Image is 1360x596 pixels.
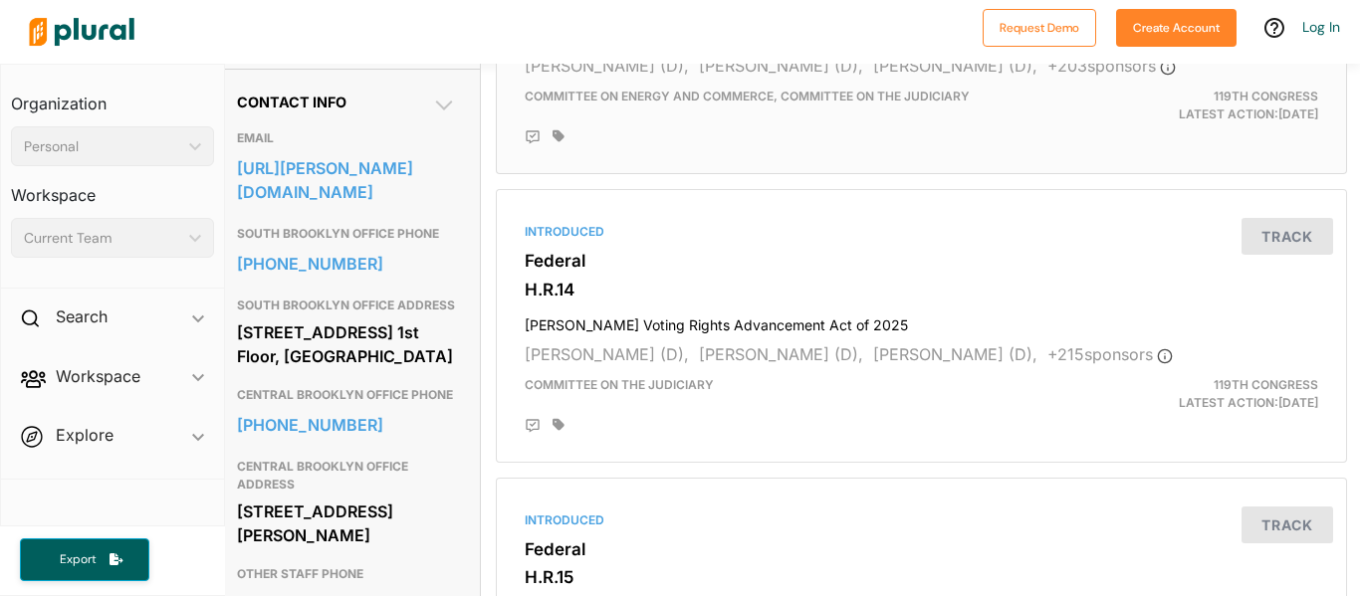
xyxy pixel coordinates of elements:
[20,538,149,581] button: Export
[1242,218,1333,255] button: Track
[525,511,1318,529] div: Introduced
[1116,16,1237,37] a: Create Account
[553,129,565,143] div: Add tags
[983,16,1096,37] a: Request Demo
[11,166,214,210] h3: Workspace
[983,9,1096,47] button: Request Demo
[24,228,181,249] div: Current Team
[1214,89,1318,103] span: 119th Congress
[1058,376,1333,412] div: Latest Action: [DATE]
[237,410,456,440] a: [PHONE_NUMBER]
[237,455,456,497] h3: CENTRAL BROOKLYN OFFICE ADDRESS
[237,126,456,150] h3: EMAIL
[1116,9,1237,47] button: Create Account
[237,249,456,279] a: [PHONE_NUMBER]
[699,344,863,364] span: [PERSON_NAME] (D),
[1047,56,1176,76] span: + 203 sponsor s
[1302,18,1340,36] a: Log In
[237,153,456,207] a: [URL][PERSON_NAME][DOMAIN_NAME]
[11,75,214,118] h3: Organization
[525,418,541,434] div: Add Position Statement
[525,567,1318,587] h3: H.R.15
[525,377,714,392] span: Committee on the Judiciary
[237,294,456,317] h3: SOUTH BROOKLYN OFFICE ADDRESS
[237,317,456,371] div: [STREET_ADDRESS] 1st Floor, [GEOGRAPHIC_DATA]
[873,56,1037,76] span: [PERSON_NAME] (D),
[237,94,346,110] span: Contact Info
[237,562,456,586] h3: OTHER STAFF PHONE
[237,222,456,246] h3: SOUTH BROOKLYN OFFICE PHONE
[525,223,1318,241] div: Introduced
[873,344,1037,364] span: [PERSON_NAME] (D),
[24,136,181,157] div: Personal
[525,251,1318,271] h3: Federal
[237,383,456,407] h3: CENTRAL BROOKLYN OFFICE PHONE
[525,307,1318,334] h4: [PERSON_NAME] Voting Rights Advancement Act of 2025
[525,539,1318,559] h3: Federal
[237,497,456,550] div: [STREET_ADDRESS][PERSON_NAME]
[525,129,541,145] div: Add Position Statement
[1058,88,1333,123] div: Latest Action: [DATE]
[1047,344,1173,364] span: + 215 sponsor s
[525,344,689,364] span: [PERSON_NAME] (D),
[1214,377,1318,392] span: 119th Congress
[46,551,110,568] span: Export
[525,89,970,103] span: Committee on Energy and Commerce, Committee on the Judiciary
[553,418,565,432] div: Add tags
[56,305,108,327] h2: Search
[525,280,1318,299] h3: H.R.14
[1242,506,1333,543] button: Track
